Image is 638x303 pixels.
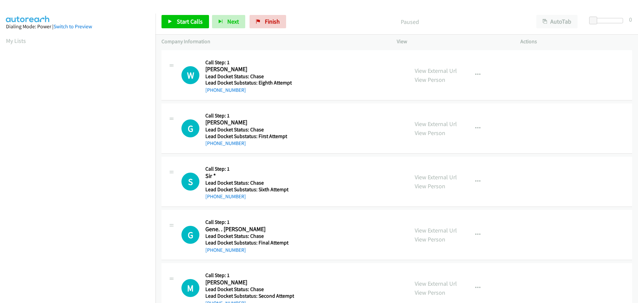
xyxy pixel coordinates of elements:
h5: Lead Docket Substatus: Sixth Attempt [205,186,292,193]
h5: Call Step: 1 [205,272,294,279]
a: View External Url [415,173,457,181]
a: [PHONE_NUMBER] [205,247,246,253]
a: Finish [250,15,286,28]
h5: Lead Docket Status: Chase [205,73,292,80]
a: [PHONE_NUMBER] [205,140,246,146]
a: View Person [415,76,445,83]
h5: Lead Docket Status: Chase [205,180,292,186]
a: View Person [415,182,445,190]
h5: Call Step: 1 [205,219,292,226]
a: View External Url [415,120,457,128]
h5: Lead Docket Substatus: Second Attempt [205,293,294,299]
a: View External Url [415,67,457,75]
h2: [PERSON_NAME] [205,279,292,286]
span: Start Calls [177,18,203,25]
h5: Lead Docket Substatus: Final Attempt [205,239,292,246]
h5: Lead Docket Substatus: Eighth Attempt [205,79,292,86]
h2: [PERSON_NAME] [205,66,292,73]
p: Company Information [161,38,385,46]
h2: Gene. . [PERSON_NAME] [205,226,292,233]
a: Start Calls [161,15,209,28]
div: The call is yet to be attempted [181,119,199,137]
div: The call is yet to be attempted [181,66,199,84]
a: View Person [415,129,445,137]
div: Delay between calls (in seconds) [592,18,623,23]
a: [PHONE_NUMBER] [205,193,246,200]
h5: Lead Docket Substatus: First Attempt [205,133,292,140]
h5: Call Step: 1 [205,112,292,119]
h1: S [181,173,199,191]
button: AutoTab [536,15,578,28]
a: View Person [415,235,445,243]
div: 0 [629,15,632,24]
a: View External Url [415,227,457,234]
a: View Person [415,289,445,296]
div: Dialing Mode: Power | [6,23,150,31]
h5: Lead Docket Status: Chase [205,126,292,133]
span: Finish [265,18,280,25]
a: View External Url [415,280,457,287]
p: View [397,38,508,46]
a: My Lists [6,37,26,45]
button: Next [212,15,245,28]
div: The call is yet to be attempted [181,279,199,297]
h5: Call Step: 1 [205,166,292,172]
a: [PHONE_NUMBER] [205,87,246,93]
h5: Call Step: 1 [205,59,292,66]
p: Paused [295,17,524,26]
div: The call is yet to be attempted [181,226,199,244]
h5: Lead Docket Status: Chase [205,233,292,239]
div: The call is yet to be attempted [181,173,199,191]
h5: Lead Docket Status: Chase [205,286,294,293]
h1: G [181,119,199,137]
h2: Sir * [205,172,292,180]
span: Next [227,18,239,25]
h1: M [181,279,199,297]
h2: [PERSON_NAME] [205,119,292,126]
p: Actions [520,38,632,46]
h1: W [181,66,199,84]
a: Switch to Preview [53,23,92,30]
h1: G [181,226,199,244]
